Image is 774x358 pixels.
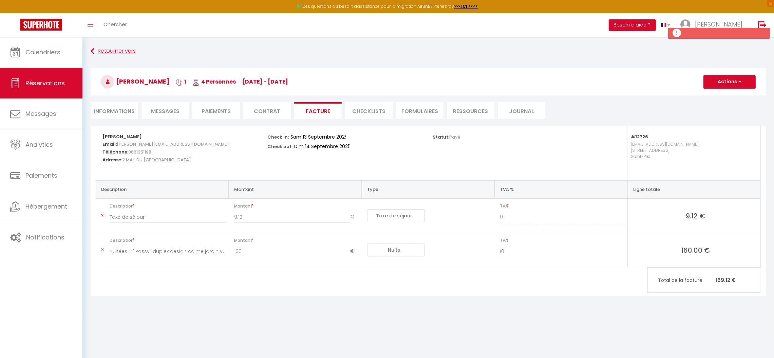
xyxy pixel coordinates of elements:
p: Check out: [267,142,292,150]
p: Check in: [267,132,289,140]
span: 1 [176,78,186,86]
p: 169.12 € [648,273,760,287]
span: 4 Personnes [193,78,236,86]
li: CHECKLISTS [345,102,393,119]
span: [PERSON_NAME] [101,77,169,86]
span: [DATE] - [DATE] [242,78,288,86]
img: ... [680,19,691,30]
a: ... [PERSON_NAME] [675,13,751,37]
img: logout [758,21,767,29]
p: Statut: [433,132,460,140]
li: Ressources [447,102,494,119]
th: Type [362,180,495,198]
span: TVA [500,236,624,245]
li: Facture [294,102,342,119]
strong: Email: [102,141,117,147]
span: Messages [25,109,56,118]
th: Montant [229,180,362,198]
span: Messages [151,107,180,115]
li: Journal [498,102,545,119]
li: Paiements [192,102,240,119]
span: Montant [234,236,359,245]
span: Payé [449,134,460,140]
span: Montant [234,201,359,211]
li: FORMULAIRES [396,102,443,119]
span: [PERSON_NAME][EMAIL_ADDRESS][DOMAIN_NAME] [117,139,229,149]
strong: #12726 [631,133,648,140]
a: Chercher [98,13,132,37]
li: Contrat [243,102,291,119]
span: TVA [500,201,624,211]
span: Chercher [103,21,127,28]
span: Paiements [25,171,57,180]
span: € [350,211,359,223]
span: € [350,245,359,257]
th: Description [96,180,229,198]
button: Besoin d'aide ? [609,19,656,31]
button: Actions [703,75,756,89]
a: >>> ICI <<<< [454,3,478,9]
p: [EMAIL_ADDRESS][DOMAIN_NAME] [STREET_ADDRESS] Saint-Prix [631,140,754,174]
span: Réservations [25,79,65,87]
span: Description [110,236,226,245]
strong: [PERSON_NAME] [102,133,142,140]
th: Ligne totale [627,180,760,198]
li: Informations [91,102,138,119]
span: Total de la facture [658,276,716,284]
span: 2 MAIL DU [GEOGRAPHIC_DATA] [122,155,191,165]
th: TVA % [494,180,627,198]
span: [PERSON_NAME] [695,20,742,29]
span: 0661351198 [128,147,151,157]
strong: Téléphone: [102,149,128,155]
span: 160.00 € [633,245,758,255]
span: Description [110,201,226,211]
span: Notifications [26,233,64,241]
span: Analytics [25,140,53,149]
a: Retourner vers [91,45,766,57]
span: Hébergement [25,202,67,211]
strong: Adresse: [102,157,122,163]
span: Calendriers [25,48,60,56]
span: 9.12 € [633,211,758,220]
img: Super Booking [20,19,62,31]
